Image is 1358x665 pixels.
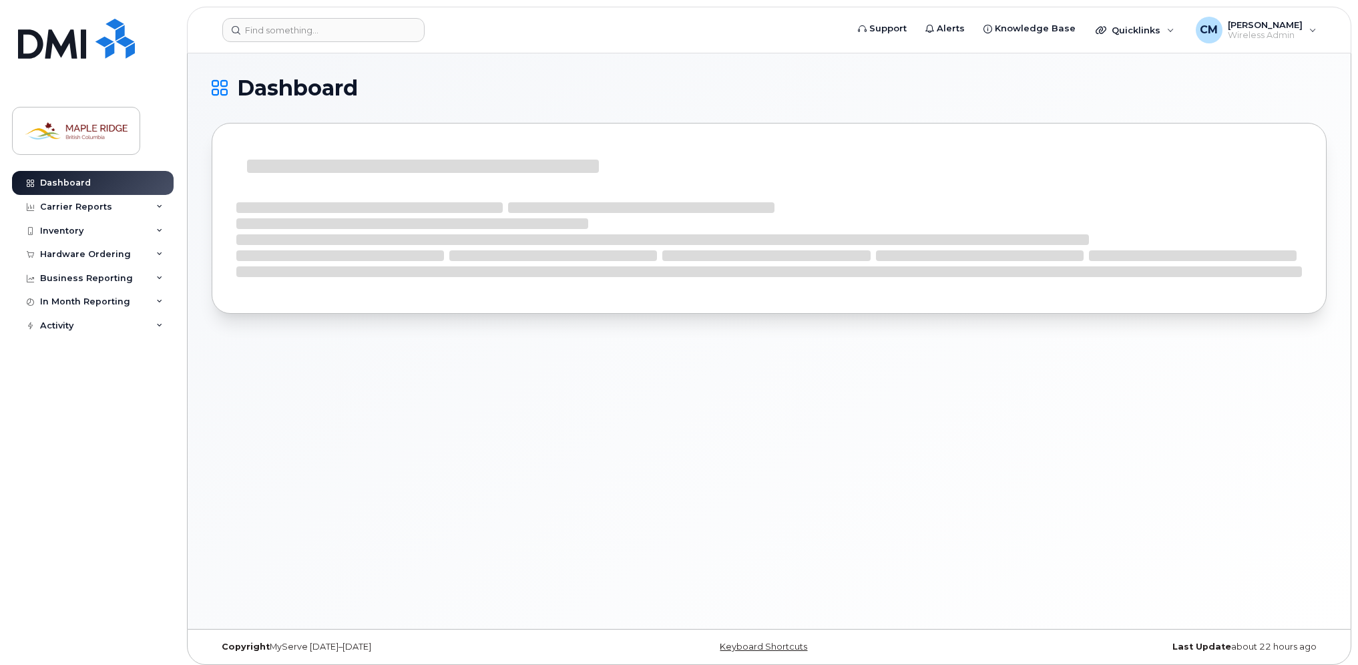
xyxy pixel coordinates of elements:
[222,642,270,652] strong: Copyright
[955,642,1327,652] div: about 22 hours ago
[212,642,584,652] div: MyServe [DATE]–[DATE]
[237,78,358,98] span: Dashboard
[720,642,807,652] a: Keyboard Shortcuts
[1172,642,1231,652] strong: Last Update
